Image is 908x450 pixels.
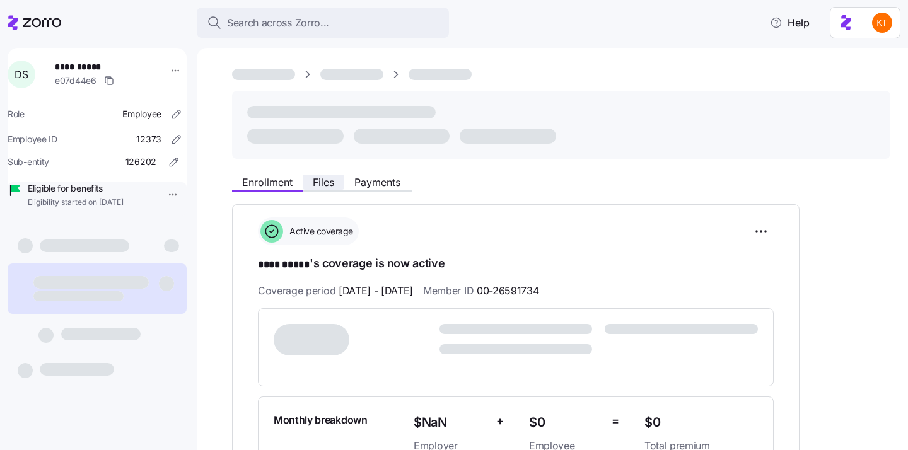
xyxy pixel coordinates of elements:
span: Monthly breakdown [274,412,368,428]
span: $NaN [414,412,486,433]
span: Files [313,177,334,187]
span: + [496,412,504,430]
span: Eligible for benefits [28,182,124,195]
span: Search across Zorro... [227,15,329,31]
span: 126202 [125,156,156,168]
span: = [612,412,619,430]
span: D S [15,69,28,79]
span: Member ID [423,283,538,299]
span: $0 [644,412,758,433]
span: Role [8,108,25,120]
span: Payments [354,177,400,187]
span: Active coverage [286,225,353,238]
img: aad2ddc74cf02b1998d54877cdc71599 [872,13,892,33]
span: Enrollment [242,177,293,187]
button: Help [760,10,820,35]
span: Employee [122,108,161,120]
span: Coverage period [258,283,413,299]
span: Sub-entity [8,156,49,168]
span: $0 [529,412,602,433]
span: 00-26591734 [477,283,538,299]
span: Eligibility started on [DATE] [28,197,124,208]
span: [DATE] - [DATE] [339,283,413,299]
h1: 's coverage is now active [258,255,774,273]
span: 12373 [136,133,161,146]
span: Help [770,15,810,30]
span: e07d44e6 [55,74,96,87]
span: Employee ID [8,133,57,146]
button: Search across Zorro... [197,8,449,38]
